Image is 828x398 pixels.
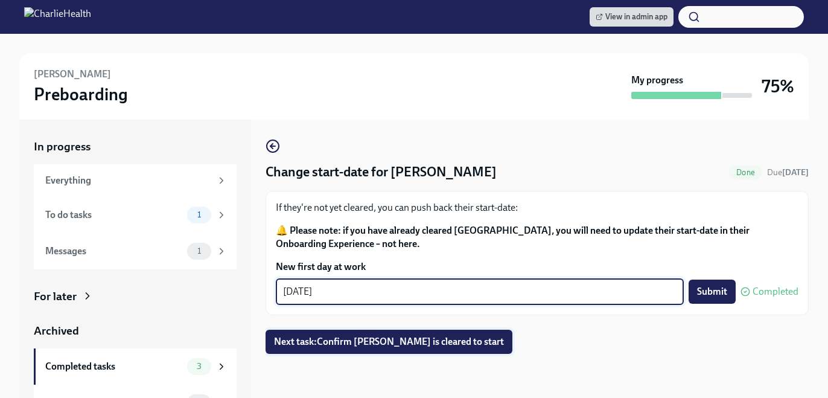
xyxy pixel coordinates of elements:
span: Submit [697,286,727,298]
h3: Preboarding [34,83,128,105]
textarea: [DATE] [283,284,677,299]
span: Next task : Confirm [PERSON_NAME] is cleared to start [274,336,504,348]
label: New first day at work [276,260,798,274]
a: In progress [34,139,237,155]
h3: 75% [762,75,794,97]
div: Everything [45,174,211,187]
span: September 26th, 2025 08:00 [767,167,809,178]
a: Everything [34,164,237,197]
h6: [PERSON_NAME] [34,68,111,81]
strong: [DATE] [782,167,809,178]
a: To do tasks1 [34,197,237,233]
strong: 🔔 Please note: if you have already cleared [GEOGRAPHIC_DATA], you will need to update their start... [276,225,750,249]
a: Completed tasks3 [34,348,237,385]
span: 1 [190,246,208,255]
a: Messages1 [34,233,237,269]
div: To do tasks [45,208,182,222]
h4: Change start-date for [PERSON_NAME] [266,163,497,181]
button: Next task:Confirm [PERSON_NAME] is cleared to start [266,330,512,354]
span: 3 [189,362,209,371]
span: 1 [190,210,208,219]
a: For later [34,289,237,304]
a: Archived [34,323,237,339]
p: If they're not yet cleared, you can push back their start-date: [276,201,798,214]
span: Due [767,167,809,178]
span: View in admin app [596,11,667,23]
a: View in admin app [590,7,674,27]
div: Messages [45,245,182,258]
strong: My progress [631,74,683,87]
img: CharlieHealth [24,7,91,27]
div: Completed tasks [45,360,182,373]
span: Done [729,168,762,177]
button: Submit [689,280,736,304]
div: For later [34,289,77,304]
span: Completed [753,287,798,297]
